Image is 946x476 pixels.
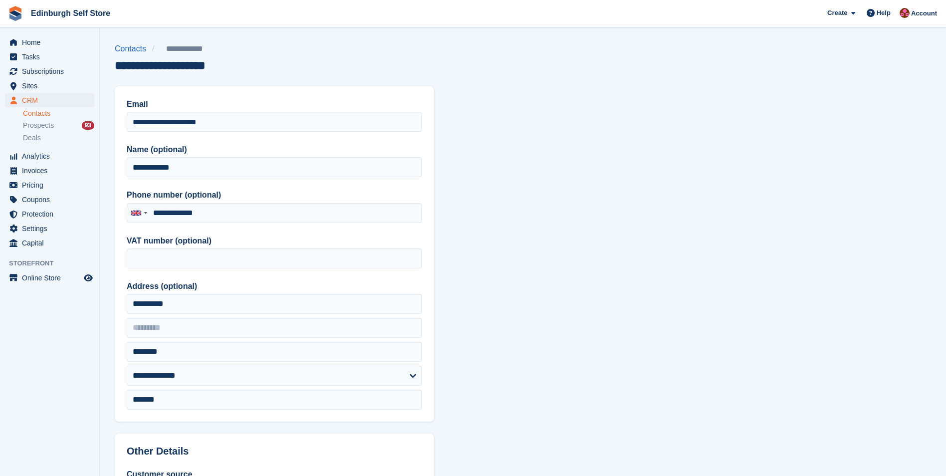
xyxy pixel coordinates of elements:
[5,35,94,49] a: menu
[127,280,422,292] label: Address (optional)
[22,222,82,236] span: Settings
[22,35,82,49] span: Home
[5,79,94,93] a: menu
[8,6,23,21] img: stora-icon-8386f47178a22dfd0bd8f6a31ec36ba5ce8667c1dd55bd0f319d3a0aa187defe.svg
[127,144,422,156] label: Name (optional)
[22,93,82,107] span: CRM
[127,235,422,247] label: VAT number (optional)
[22,236,82,250] span: Capital
[115,43,231,55] nav: breadcrumbs
[23,133,41,143] span: Deals
[5,149,94,163] a: menu
[22,178,82,192] span: Pricing
[22,50,82,64] span: Tasks
[127,204,150,223] div: United Kingdom: +44
[22,164,82,178] span: Invoices
[127,98,422,110] label: Email
[115,43,152,55] a: Contacts
[22,79,82,93] span: Sites
[23,121,54,130] span: Prospects
[22,271,82,285] span: Online Store
[5,50,94,64] a: menu
[5,236,94,250] a: menu
[127,189,422,201] label: Phone number (optional)
[5,193,94,207] a: menu
[22,149,82,163] span: Analytics
[5,64,94,78] a: menu
[827,8,847,18] span: Create
[22,207,82,221] span: Protection
[82,272,94,284] a: Preview store
[5,207,94,221] a: menu
[127,446,422,457] h2: Other Details
[900,8,910,18] img: Lucy Michalec
[5,271,94,285] a: menu
[82,121,94,130] div: 93
[23,109,94,118] a: Contacts
[911,8,937,18] span: Account
[877,8,891,18] span: Help
[5,178,94,192] a: menu
[5,222,94,236] a: menu
[5,164,94,178] a: menu
[27,5,114,21] a: Edinburgh Self Store
[5,93,94,107] a: menu
[23,133,94,143] a: Deals
[23,120,94,131] a: Prospects 93
[9,258,99,268] span: Storefront
[22,64,82,78] span: Subscriptions
[22,193,82,207] span: Coupons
